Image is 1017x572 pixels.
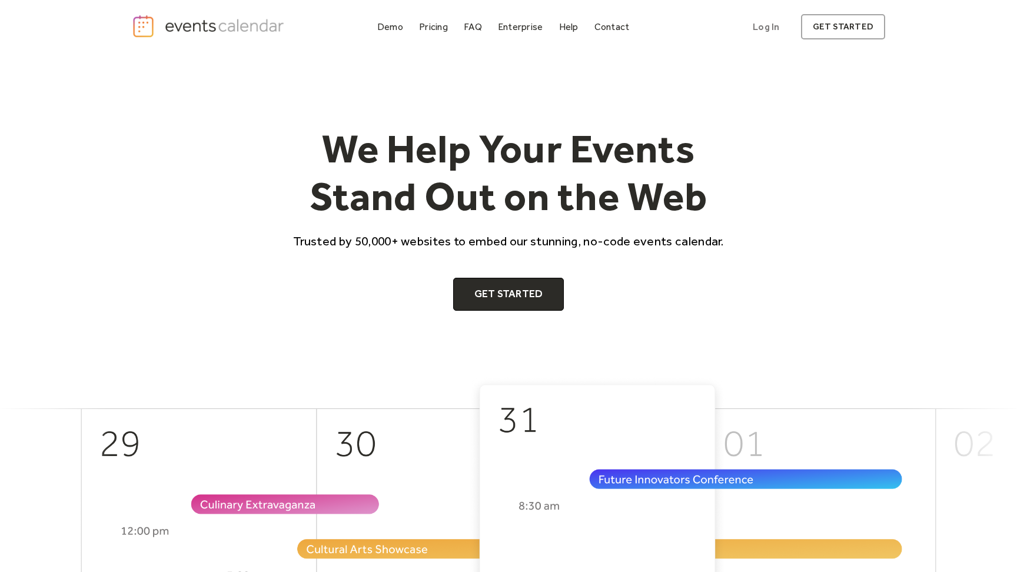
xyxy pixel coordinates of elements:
[419,24,448,30] div: Pricing
[373,19,408,35] a: Demo
[554,19,583,35] a: Help
[377,24,403,30] div: Demo
[801,14,885,39] a: get started
[498,24,543,30] div: Enterprise
[459,19,487,35] a: FAQ
[282,232,734,250] p: Trusted by 50,000+ websites to embed our stunning, no-code events calendar.
[453,278,564,311] a: Get Started
[590,19,634,35] a: Contact
[559,24,579,30] div: Help
[594,24,630,30] div: Contact
[741,14,791,39] a: Log In
[414,19,453,35] a: Pricing
[282,125,734,221] h1: We Help Your Events Stand Out on the Web
[464,24,482,30] div: FAQ
[493,19,547,35] a: Enterprise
